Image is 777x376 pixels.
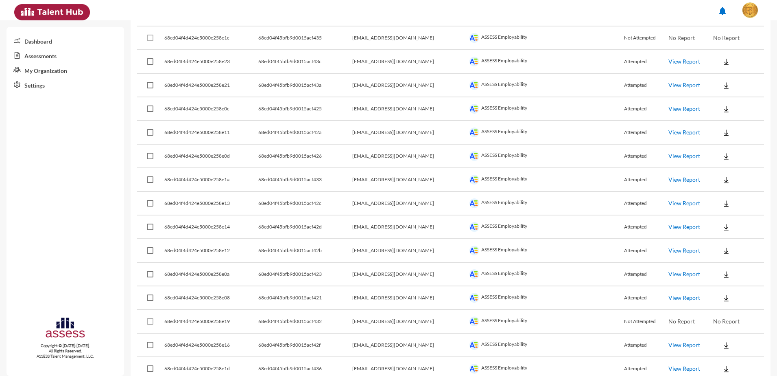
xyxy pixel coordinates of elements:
td: 68ed04f4d424e5000e258e0d [164,145,258,168]
td: 68ed04f4d424e5000e258e08 [164,286,258,310]
td: Attempted [624,192,669,215]
td: Attempted [624,263,669,286]
td: [EMAIL_ADDRESS][DOMAIN_NAME] [352,74,467,97]
td: Attempted [624,50,669,74]
td: 68ed04f4d424e5000e258e1c [164,26,258,50]
td: ASSESS Employability [467,50,624,74]
td: [EMAIL_ADDRESS][DOMAIN_NAME] [352,239,467,263]
td: [EMAIL_ADDRESS][DOMAIN_NAME] [352,192,467,215]
td: 68ed04f45bfb9d0015acf432 [258,310,353,334]
a: View Report [668,176,700,183]
td: 68ed04f4d424e5000e258e0c [164,97,258,121]
td: Attempted [624,215,669,239]
td: 68ed04f4d424e5000e258e21 [164,74,258,97]
td: Attempted [624,121,669,145]
td: 68ed04f45bfb9d0015acf433 [258,168,353,192]
td: Not Attempted [624,310,669,334]
td: 68ed04f4d424e5000e258e11 [164,121,258,145]
td: 68ed04f4d424e5000e258e19 [164,310,258,334]
a: View Report [668,58,700,65]
td: 68ed04f45bfb9d0015acf43a [258,74,353,97]
a: View Report [668,105,700,112]
td: Attempted [624,74,669,97]
td: ASSESS Employability [467,97,624,121]
td: 68ed04f4d424e5000e258e23 [164,50,258,74]
td: 68ed04f45bfb9d0015acf42f [258,334,353,357]
td: 68ed04f45bfb9d0015acf42c [258,192,353,215]
span: No Report [668,318,695,325]
td: ASSESS Employability [467,121,624,145]
a: My Organization [7,63,124,77]
td: [EMAIL_ADDRESS][DOMAIN_NAME] [352,286,467,310]
td: ASSESS Employability [467,334,624,357]
a: View Report [668,294,700,301]
td: ASSESS Employability [467,192,624,215]
td: 68ed04f4d424e5000e258e13 [164,192,258,215]
td: [EMAIL_ADDRESS][DOMAIN_NAME] [352,310,467,334]
td: Attempted [624,168,669,192]
td: ASSESS Employability [467,74,624,97]
td: 68ed04f45bfb9d0015acf425 [258,97,353,121]
td: [EMAIL_ADDRESS][DOMAIN_NAME] [352,26,467,50]
span: No Report [668,34,695,41]
td: Attempted [624,97,669,121]
td: Attempted [624,286,669,310]
a: Settings [7,77,124,92]
td: Attempted [624,334,669,357]
a: View Report [668,247,700,254]
td: 68ed04f45bfb9d0015acf426 [258,145,353,168]
a: View Report [668,81,700,88]
td: [EMAIL_ADDRESS][DOMAIN_NAME] [352,50,467,74]
span: No Report [713,34,740,41]
td: 68ed04f4d424e5000e258e0a [164,263,258,286]
td: [EMAIL_ADDRESS][DOMAIN_NAME] [352,97,467,121]
td: ASSESS Employability [467,168,624,192]
td: ASSESS Employability [467,263,624,286]
a: View Report [668,152,700,159]
td: ASSESS Employability [467,286,624,310]
td: 68ed04f4d424e5000e258e14 [164,215,258,239]
td: Attempted [624,239,669,263]
img: assesscompany-logo.png [45,316,86,342]
a: Assessments [7,48,124,63]
td: [EMAIL_ADDRESS][DOMAIN_NAME] [352,121,467,145]
td: 68ed04f45bfb9d0015acf423 [258,263,353,286]
td: [EMAIL_ADDRESS][DOMAIN_NAME] [352,168,467,192]
td: 68ed04f45bfb9d0015acf43c [258,50,353,74]
td: ASSESS Employability [467,26,624,50]
td: ASSESS Employability [467,310,624,334]
td: [EMAIL_ADDRESS][DOMAIN_NAME] [352,215,467,239]
a: View Report [668,129,700,136]
td: ASSESS Employability [467,215,624,239]
td: 68ed04f45bfb9d0015acf42a [258,121,353,145]
td: ASSESS Employability [467,145,624,168]
td: ASSESS Employability [467,239,624,263]
td: 68ed04f4d424e5000e258e16 [164,334,258,357]
td: Attempted [624,145,669,168]
a: Dashboard [7,33,124,48]
span: No Report [713,318,740,325]
td: 68ed04f45bfb9d0015acf42b [258,239,353,263]
td: 68ed04f45bfb9d0015acf421 [258,286,353,310]
a: View Report [668,270,700,277]
td: [EMAIL_ADDRESS][DOMAIN_NAME] [352,145,467,168]
td: 68ed04f45bfb9d0015acf435 [258,26,353,50]
td: 68ed04f45bfb9d0015acf42d [258,215,353,239]
td: 68ed04f4d424e5000e258e1a [164,168,258,192]
a: View Report [668,365,700,372]
a: View Report [668,223,700,230]
p: Copyright © [DATE]-[DATE]. All Rights Reserved. ASSESS Talent Management, LLC. [7,343,124,359]
mat-icon: notifications [718,6,727,16]
a: View Report [668,200,700,207]
td: 68ed04f4d424e5000e258e12 [164,239,258,263]
td: [EMAIL_ADDRESS][DOMAIN_NAME] [352,263,467,286]
td: [EMAIL_ADDRESS][DOMAIN_NAME] [352,334,467,357]
a: View Report [668,341,700,348]
td: Not Attempted [624,26,669,50]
